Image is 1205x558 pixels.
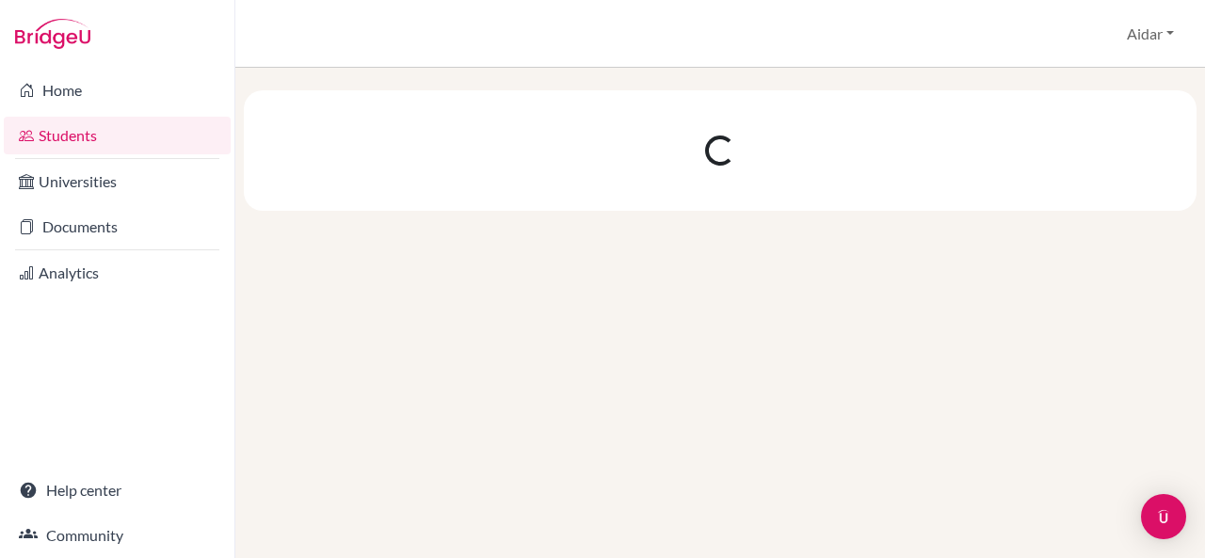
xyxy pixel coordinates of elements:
a: Community [4,517,231,554]
img: Bridge-U [15,19,90,49]
button: Aidar [1118,16,1182,52]
div: Open Intercom Messenger [1141,494,1186,539]
a: Analytics [4,254,231,292]
a: Home [4,72,231,109]
a: Documents [4,208,231,246]
a: Universities [4,163,231,200]
a: Help center [4,471,231,509]
a: Students [4,117,231,154]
